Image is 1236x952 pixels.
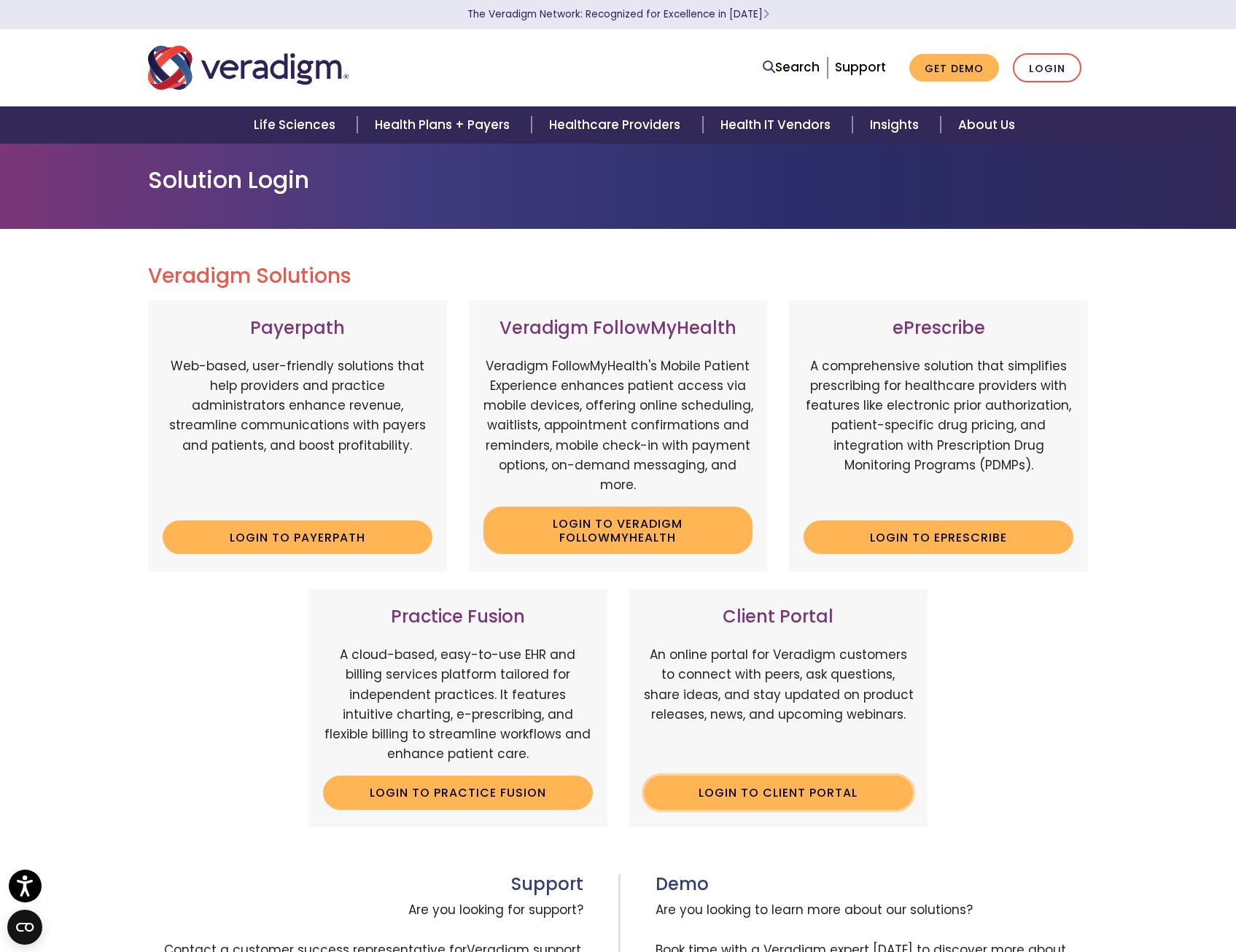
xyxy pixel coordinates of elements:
[703,106,852,144] a: Health IT Vendors
[852,106,941,144] a: Insights
[763,7,769,21] span: Learn More
[148,44,349,92] img: Veradigm logo
[644,776,914,809] a: Login to Client Portal
[656,874,1089,895] h3: Demo
[1013,53,1081,83] a: Login
[467,7,769,21] a: The Veradigm Network: Recognized for Excellence in [DATE]Learn More
[763,58,820,77] a: Search
[483,318,753,339] h3: Veradigm FollowMyHealth
[236,106,357,144] a: Life Sciences
[804,520,1073,554] a: Login to ePrescribe
[804,318,1073,339] h3: ePrescribe
[483,507,753,554] a: Login to Veradigm FollowMyHealth
[644,645,914,764] p: An online portal for Veradigm customers to connect with peers, ask questions, share ideas, and st...
[483,356,753,495] p: Veradigm FollowMyHealth's Mobile Patient Experience enhances patient access via mobile devices, o...
[148,264,1089,289] h2: Veradigm Solutions
[163,318,432,339] h3: Payerpath
[644,606,914,628] h3: Client Portal
[163,520,432,554] a: Login to Payerpath
[532,106,702,144] a: Healthcare Providers
[804,356,1073,510] p: A comprehensive solution that simplifies prescribing for healthcare providers with features like ...
[941,106,1033,144] a: About Us
[7,910,42,945] button: Open CMP widget
[323,645,593,764] p: A cloud-based, easy-to-use EHR and billing services platform tailored for independent practices. ...
[357,106,532,144] a: Health Plans + Payers
[163,356,432,510] p: Web-based, user-friendly solutions that help providers and practice administrators enhance revenu...
[323,776,593,809] a: Login to Practice Fusion
[148,166,1089,194] h1: Solution Login
[835,58,886,76] a: Support
[148,874,583,895] h3: Support
[323,606,593,628] h3: Practice Fusion
[909,54,999,82] a: Get Demo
